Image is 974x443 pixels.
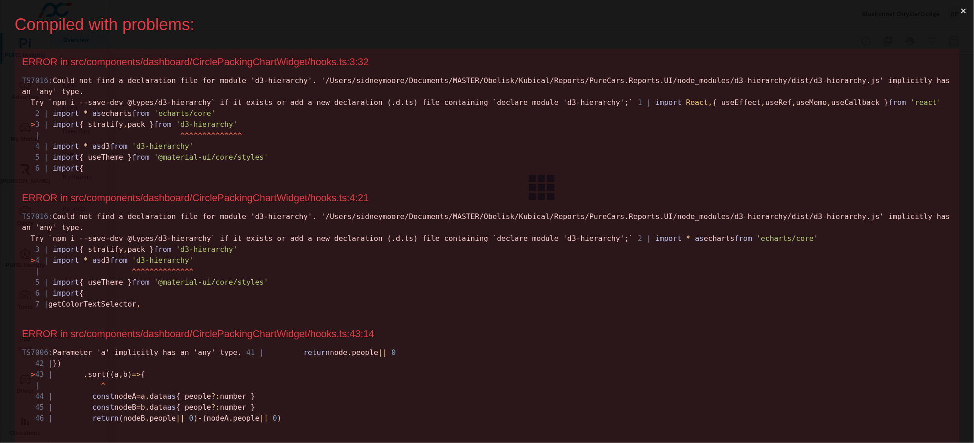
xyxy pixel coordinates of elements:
[22,347,952,424] div: Parameter 'a' implicitly has an 'any' type.
[31,109,216,118] span: echarts
[136,403,141,412] span: =
[31,392,255,401] span: nodeA a data { people number }
[304,348,330,357] span: return
[35,131,40,140] span: |
[35,153,48,162] span: 5 |
[35,392,53,401] span: 44 |
[136,267,141,276] span: ^
[132,142,194,151] span: 'd3-hierarchy'
[53,109,79,118] span: import
[132,256,194,265] span: 'd3-hierarchy'
[53,153,79,162] span: import
[229,414,233,422] span: .
[273,414,277,422] span: 0
[189,131,194,140] span: ^
[167,403,176,412] span: as
[686,98,708,107] span: React
[53,278,79,287] span: import
[132,153,150,162] span: from
[92,109,101,118] span: as
[92,142,101,151] span: as
[31,403,255,412] span: nodeB b data { people number }
[35,414,53,422] span: 46 |
[216,403,220,412] span: :
[259,414,268,422] span: ||
[202,131,207,140] span: ^
[92,403,114,412] span: const
[53,142,79,151] span: import
[216,392,220,401] span: :
[792,98,796,107] span: ,
[31,120,237,129] span: { stratify pack }
[242,348,396,357] span: node people
[123,245,128,254] span: ,
[167,392,176,401] span: as
[185,267,190,276] span: ^
[35,109,48,118] span: 2 |
[216,131,220,140] span: ^
[123,120,128,129] span: ,
[35,278,48,287] span: 5 |
[145,414,150,422] span: .
[638,234,651,243] span: 2 |
[154,109,216,118] span: 'echarts/core'
[176,245,237,254] span: 'd3-hierarchy'
[198,414,202,422] span: -
[22,211,952,310] div: Could not find a declaration file for module 'd3-hierarchy'. '/Users/sidneymoore/Documents/MASTER...
[110,142,128,151] span: from
[35,256,48,265] span: 4 |
[378,348,387,357] span: ||
[15,15,945,34] div: Compiled with problems:
[211,392,216,401] span: ?
[246,348,264,357] span: 41 |
[154,120,172,129] span: from
[22,192,952,204] div: ERROR in src/components/dashboard/CirclePackingChartWidget/hooks.ts:4:21
[31,164,84,172] span: {
[31,370,145,379] span: sort((a b) {
[163,267,167,276] span: ^
[237,131,242,140] span: ^
[53,256,79,265] span: import
[31,359,61,368] span: })
[31,414,281,422] span: (nodeB people ) (nodeA people )
[35,289,48,297] span: 6 |
[735,234,753,243] span: from
[911,98,941,107] span: 'react'
[391,348,396,357] span: 0
[158,267,163,276] span: ^
[101,381,105,390] span: ^
[176,267,180,276] span: ^
[132,109,150,118] span: from
[154,153,268,162] span: '@material-ui/core/styles'
[347,348,352,357] span: .
[220,131,225,140] span: ^
[211,403,216,412] span: ?
[154,267,158,276] span: ^
[154,245,172,254] span: from
[119,370,123,379] span: ,
[35,267,40,276] span: |
[889,98,906,107] span: from
[35,245,48,254] span: 3 |
[110,256,128,265] span: from
[145,403,150,412] span: .
[22,56,952,68] div: ERROR in src/components/dashboard/CirclePackingChartWidget/hooks.ts:3:32
[189,267,194,276] span: ^
[145,392,150,401] span: .
[708,98,713,107] span: ,
[35,300,48,308] span: 7 |
[35,164,48,172] span: 6 |
[167,267,172,276] span: ^
[35,381,40,390] span: |
[22,348,53,357] span: TS7006:
[31,256,35,265] span: >
[31,256,193,265] span: d3
[827,98,832,107] span: ,
[35,359,53,368] span: 42 |
[184,131,189,140] span: ^
[132,278,150,287] span: from
[31,278,268,287] span: { useTheme }
[145,267,150,276] span: ^
[638,98,651,107] span: 1 |
[180,131,185,140] span: ^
